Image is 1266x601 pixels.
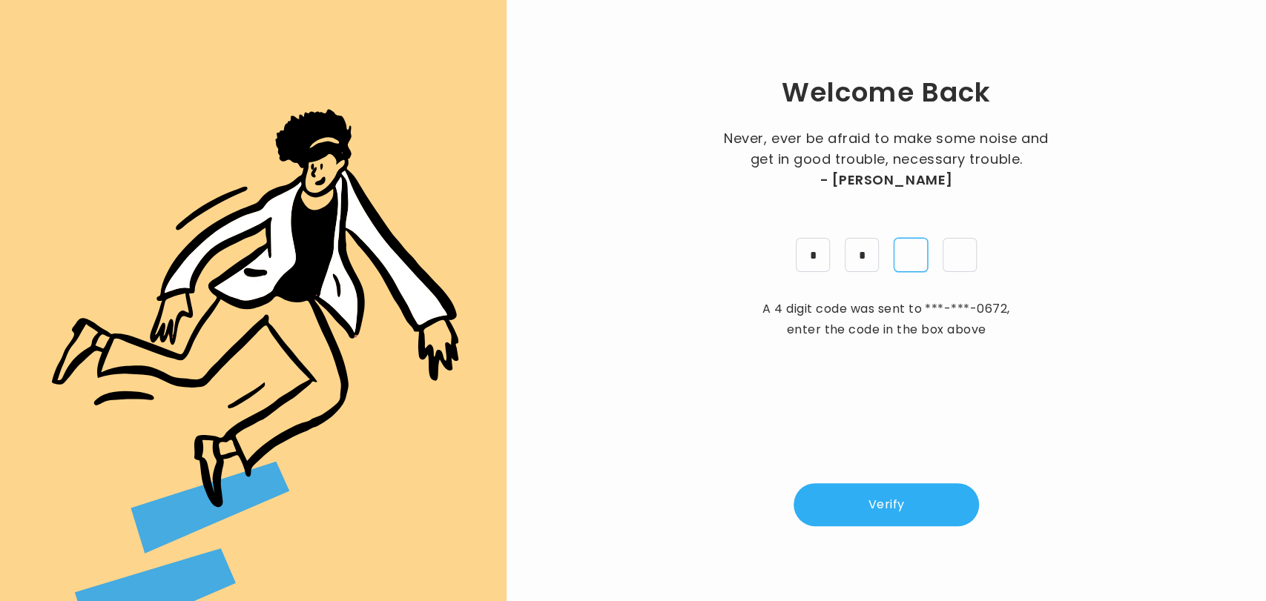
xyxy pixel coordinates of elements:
input: pin [943,238,977,272]
input: pin [796,238,830,272]
input: pin [845,238,879,272]
span: - [PERSON_NAME] [820,170,952,190]
h1: Welcome Back [781,75,991,110]
input: pin [894,238,928,272]
p: A 4 digit code was sent to , enter the code in the box above [756,299,1016,340]
button: Verify [794,483,979,526]
p: Never, ever be afraid to make some noise and get in good trouble, necessary trouble. [719,128,1053,190]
